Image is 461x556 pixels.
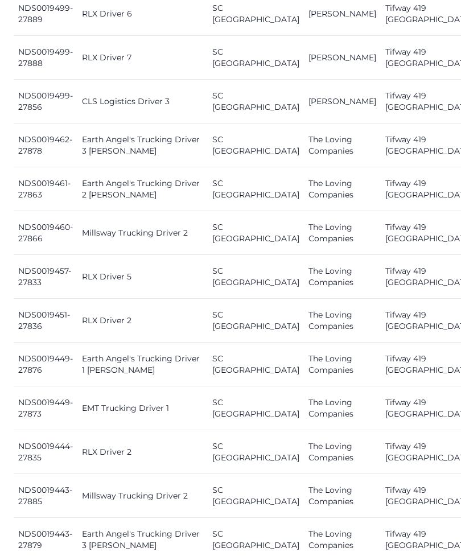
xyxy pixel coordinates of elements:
td: The Loving Companies [304,475,381,518]
td: The Loving Companies [304,168,381,212]
td: NDS0019461-27863 [14,168,77,212]
td: SC [GEOGRAPHIC_DATA] [208,299,304,343]
td: The Loving Companies [304,124,381,168]
td: The Loving Companies [304,299,381,343]
td: NDS0019449-27873 [14,387,77,431]
td: Earth Angel's Trucking Driver 2 [PERSON_NAME] [77,168,208,212]
td: SC [GEOGRAPHIC_DATA] [208,475,304,518]
td: EMT Trucking Driver 1 [77,387,208,431]
td: NDS0019443-27885 [14,475,77,518]
td: SC [GEOGRAPHIC_DATA] [208,212,304,256]
td: SC [GEOGRAPHIC_DATA] [208,124,304,168]
td: NDS0019451-27836 [14,299,77,343]
td: SC [GEOGRAPHIC_DATA] [208,256,304,299]
td: The Loving Companies [304,387,381,431]
td: NDS0019457-27833 [14,256,77,299]
td: The Loving Companies [304,256,381,299]
td: NDS0019449-27876 [14,343,77,387]
td: [PERSON_NAME] [304,80,381,124]
td: RLX Driver 2 [77,299,208,343]
td: The Loving Companies [304,343,381,387]
td: RLX Driver 7 [77,36,208,80]
td: Millsway Trucking Driver 2 [77,475,208,518]
td: RLX Driver 5 [77,256,208,299]
td: SC [GEOGRAPHIC_DATA] [208,343,304,387]
td: CLS Logistics Driver 3 [77,80,208,124]
td: Earth Angel's Trucking Driver 3 [PERSON_NAME] [77,124,208,168]
td: SC [GEOGRAPHIC_DATA] [208,80,304,124]
td: The Loving Companies [304,431,381,475]
td: SC [GEOGRAPHIC_DATA] [208,387,304,431]
td: Earth Angel's Trucking Driver 1 [PERSON_NAME] [77,343,208,387]
td: SC [GEOGRAPHIC_DATA] [208,431,304,475]
td: SC [GEOGRAPHIC_DATA] [208,36,304,80]
td: NDS0019499-27856 [14,80,77,124]
td: Millsway Trucking Driver 2 [77,212,208,256]
td: The Loving Companies [304,212,381,256]
td: SC [GEOGRAPHIC_DATA] [208,168,304,212]
td: NDS0019462-27878 [14,124,77,168]
td: NDS0019460-27866 [14,212,77,256]
td: NDS0019499-27888 [14,36,77,80]
td: [PERSON_NAME] [304,36,381,80]
td: RLX Driver 2 [77,431,208,475]
td: NDS0019444-27835 [14,431,77,475]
